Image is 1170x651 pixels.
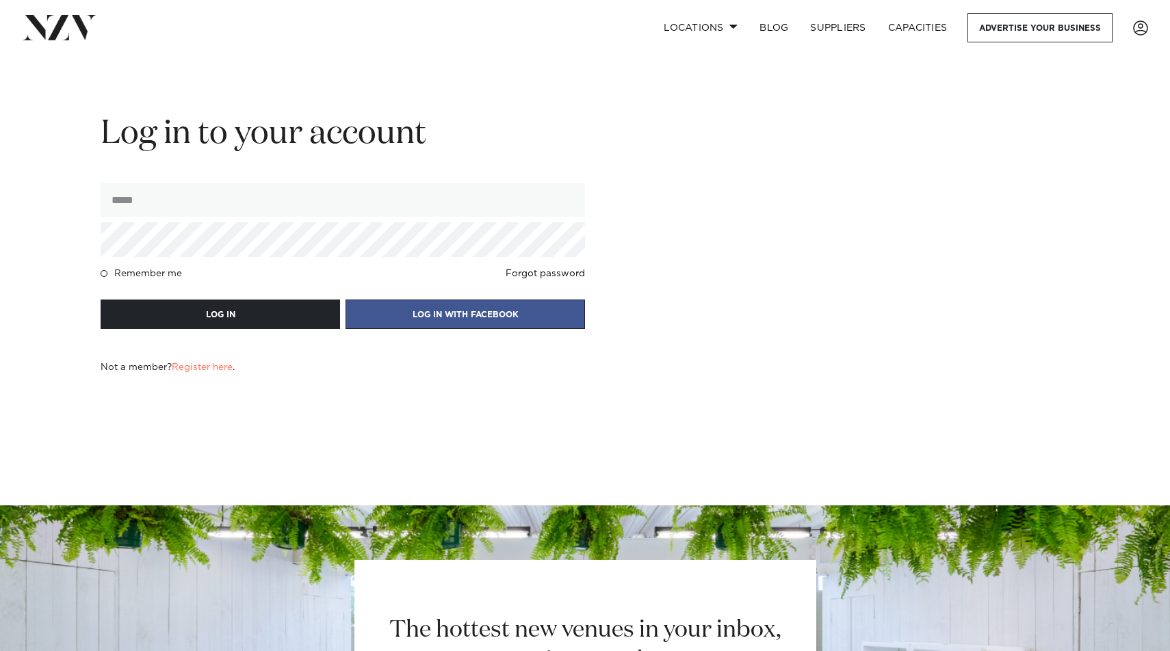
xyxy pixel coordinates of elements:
[506,268,585,279] a: Forgot password
[101,300,340,329] button: LOG IN
[172,362,233,372] a: Register here
[114,268,182,279] h4: Remember me
[749,13,799,42] a: BLOG
[346,300,585,329] button: LOG IN WITH FACEBOOK
[877,13,959,42] a: Capacities
[101,362,235,373] h4: Not a member? .
[653,13,749,42] a: Locations
[967,13,1113,42] a: Advertise your business
[346,308,585,320] a: LOG IN WITH FACEBOOK
[799,13,876,42] a: SUPPLIERS
[22,15,96,40] img: nzv-logo.png
[101,113,585,156] h2: Log in to your account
